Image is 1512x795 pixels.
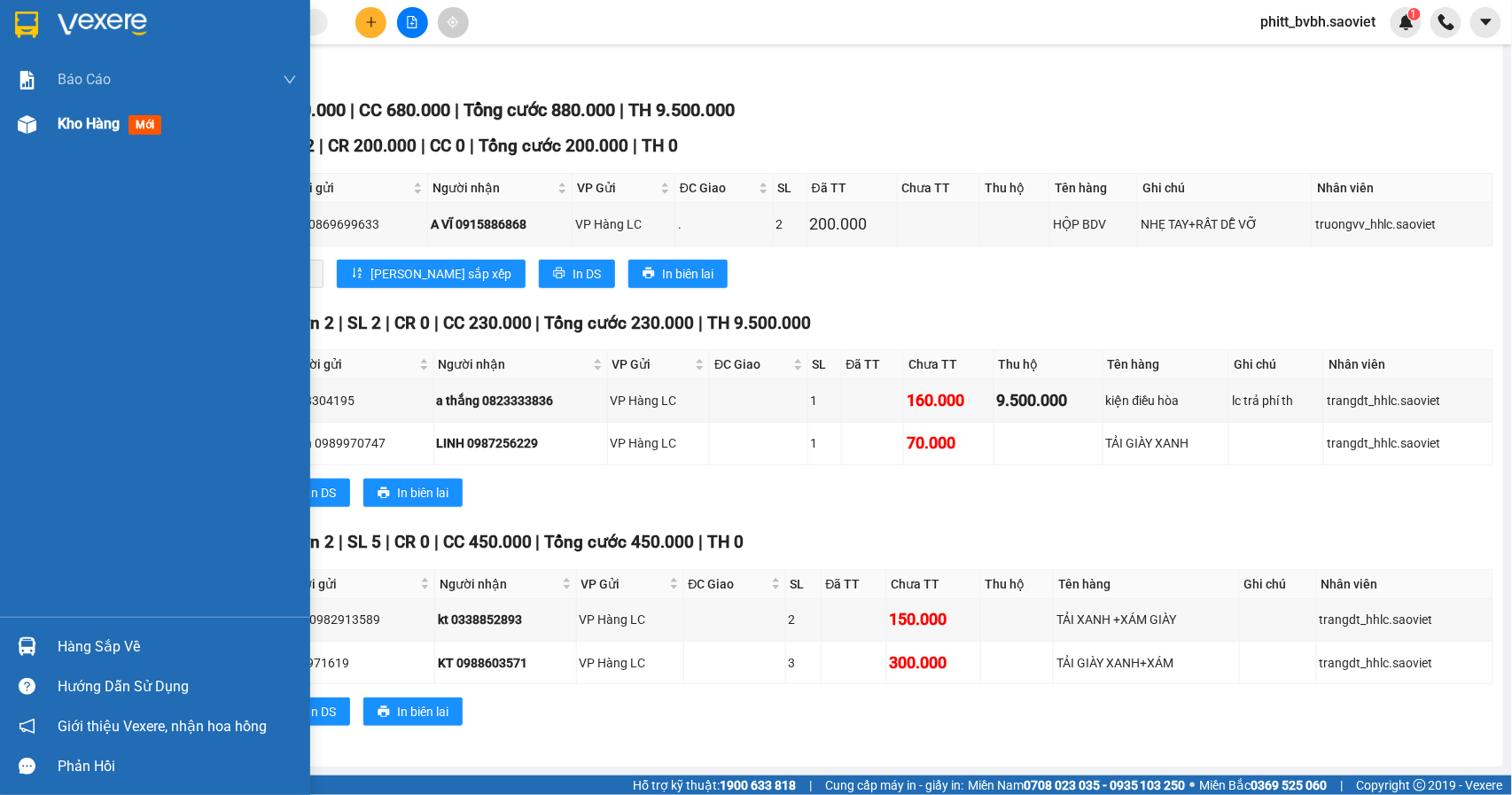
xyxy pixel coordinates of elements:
span: 1 [1411,8,1417,20]
span: CC 230.000 [443,313,532,333]
span: VP Gửi [612,355,692,374]
span: | [386,313,390,333]
th: Nhân viên [1313,174,1493,203]
span: printer [378,705,390,720]
span: Tổng cước 200.000 [479,136,628,156]
div: HỘP BDV [1053,214,1134,234]
th: Thu hộ [994,350,1103,379]
span: copyright [1414,779,1426,791]
span: caret-down [1478,14,1494,30]
span: Tổng cước 880.000 [464,99,615,121]
strong: 1900 633 818 [720,778,796,792]
div: . [678,214,770,234]
div: 300.000 [890,651,978,675]
span: | [633,136,637,156]
span: Hỗ trợ kỹ thuật: [633,776,796,795]
div: TẢI GIÀY XANH+XÁM [1056,653,1235,673]
span: CC 680.000 [359,99,450,121]
span: In DS [308,483,336,503]
span: Đơn 2 [287,313,334,333]
div: VP Hàng LC [580,610,681,629]
div: Hướng dẫn sử dụng [58,674,297,700]
span: CR 0 [394,532,430,552]
span: Cung cấp máy in - giấy in: [825,776,963,795]
span: | [434,313,439,333]
button: printerIn DS [274,698,350,726]
button: printerIn biên lai [628,260,728,288]
sup: 1 [1408,8,1421,20]
div: Phản hồi [58,753,297,780]
span: ĐC Giao [689,574,768,594]
span: Người nhận [433,178,554,198]
strong: 0708 023 035 - 0935 103 250 [1024,778,1186,792]
span: CR 0 [394,313,430,333]
span: Tổng cước 230.000 [545,313,695,333]
span: sort-ascending [351,267,363,281]
span: | [350,99,355,121]
span: ⚪️ [1190,782,1196,789]
th: Ghi chú [1229,350,1324,379]
img: icon-new-feature [1399,14,1415,30]
span: CR 200.000 [328,136,417,156]
th: Tên hàng [1103,350,1230,379]
td: VP Hàng LC [577,642,684,684]
span: VP Gửi [581,574,666,594]
span: Người nhận [439,355,589,374]
span: | [421,136,425,156]
span: CC 450.000 [443,532,532,552]
span: printer [553,267,565,281]
div: TẢI XANH +XÁM GIÀY [1056,610,1235,629]
span: | [536,532,541,552]
div: VP Hàng LC [611,391,707,410]
span: In DS [573,264,601,284]
span: printer [643,267,655,281]
div: 150.000 [890,607,978,632]
span: file-add [406,16,418,28]
span: | [699,313,704,333]
button: plus [355,7,386,38]
span: ĐC Giao [714,355,789,374]
th: Nhân viên [1317,570,1493,599]
button: file-add [397,7,428,38]
td: VP Hàng LC [608,379,711,422]
span: notification [19,718,35,735]
th: Chưa TT [887,570,981,599]
span: VP Gửi [577,178,657,198]
span: question-circle [19,678,35,695]
div: HIỀN 0982913589 [278,610,432,629]
span: [PERSON_NAME] sắp xếp [370,264,511,284]
div: a thắng 0823333836 [437,391,604,410]
span: | [386,532,390,552]
span: | [699,532,704,552]
span: In DS [308,702,336,721]
div: kiện điều hòa [1106,391,1227,410]
span: ĐC Giao [680,178,755,198]
div: KT 0988603571 [438,653,573,673]
span: In biên lai [397,702,448,721]
span: Người gửi [277,178,409,198]
div: trangdt_hhlc.saoviet [1327,433,1489,453]
span: In biên lai [662,264,713,284]
img: phone-icon [1438,14,1454,30]
span: mới [129,115,161,135]
span: Miền Nam [968,776,1186,795]
span: | [339,313,343,333]
th: SL [786,570,822,599]
th: Nhân viên [1324,350,1493,379]
span: message [19,758,35,775]
span: TH 9.500.000 [708,313,812,333]
span: | [809,776,812,795]
div: kt 0338852893 [438,610,573,629]
th: Đã TT [842,350,905,379]
div: 9.500.000 [997,388,1100,413]
th: Tên hàng [1054,570,1239,599]
span: TH 0 [642,136,678,156]
div: VP Hàng LC [580,653,681,673]
div: truongvv_hhlc.saoviet [1315,214,1490,234]
div: trangdt_hhlc.saoviet [1320,653,1490,673]
th: Thu hộ [980,174,1050,203]
th: Đã TT [822,570,887,599]
button: printerIn DS [274,479,350,507]
button: printerIn biên lai [363,479,463,507]
span: Người gửi [285,355,415,374]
